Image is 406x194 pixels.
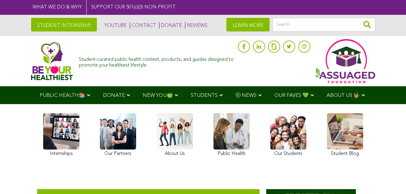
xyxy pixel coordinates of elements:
[130,22,156,29] a: CONTACT
[274,93,309,98] span: OUR FAVES 💚
[79,54,235,68] div: Student-curated public health content, products, and guides designed to promote your healthiest l...
[40,93,85,98] span: PUBLIC HEALTH📚
[226,18,270,31] a: LEARN MORE
[159,22,182,29] a: DONATE
[327,93,360,98] span: ABOUT US 🤟🏽
[376,165,406,194] iframe: Chat Widget
[191,93,218,98] span: STUDENTS
[235,93,257,98] span: Ⓥ NEWS
[31,18,97,31] a: STUDENT INTERNSHIP
[185,22,207,29] a: REVIEWS
[273,18,375,31] input: Search
[103,93,125,98] span: DONATE
[272,44,276,50] img: glassdoor
[31,42,73,80] img: Assuaged
[31,86,375,104] div: Navigation Menu
[315,39,375,83] img: Assuaged App
[103,22,127,29] a: YOUTUBE
[143,93,173,98] span: NEW YOU🍏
